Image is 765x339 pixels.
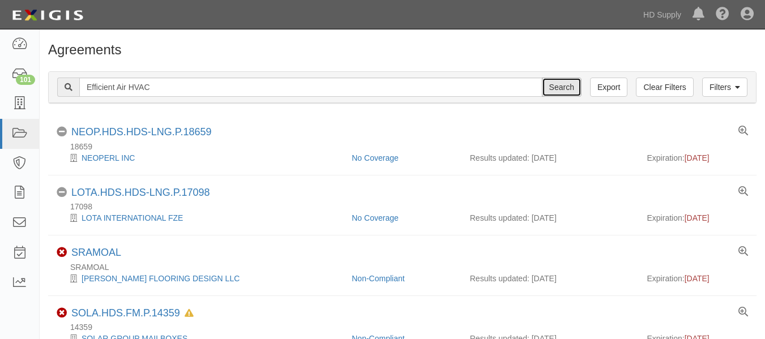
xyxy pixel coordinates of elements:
[57,212,343,224] div: LOTA INTERNATIONAL FZE
[57,152,343,164] div: NEOPERL INC
[647,212,749,224] div: Expiration:
[71,187,210,199] div: LOTA.HDS.HDS-LNG.P.17098
[702,78,747,97] a: Filters
[647,273,749,284] div: Expiration:
[57,308,67,318] i: Non-Compliant
[470,152,630,164] div: Results updated: [DATE]
[71,307,180,319] a: SOLA.HDS.FM.P.14359
[71,307,194,320] div: SOLA.HDS.FM.P.14359
[590,78,627,97] a: Export
[716,8,729,22] i: Help Center - Complianz
[470,212,630,224] div: Results updated: [DATE]
[470,273,630,284] div: Results updated: [DATE]
[48,42,757,57] h1: Agreements
[82,213,183,222] a: LOTA INTERNATIONAL FZE
[685,213,710,222] span: [DATE]
[57,201,757,212] div: 17098
[57,141,757,152] div: 18659
[57,127,67,137] i: No Coverage
[647,152,749,164] div: Expiration:
[738,187,748,197] a: View results summary
[82,153,135,162] a: NEOPERL INC
[57,247,67,258] i: Non-Compliant
[16,75,35,85] div: 101
[57,261,757,273] div: SRAMOAL
[738,126,748,136] a: View results summary
[352,153,399,162] a: No Coverage
[71,126,211,138] a: NEOP.HDS.HDS-LNG.P.18659
[79,78,542,97] input: Search
[738,307,748,317] a: View results summary
[57,321,757,333] div: 14359
[685,274,710,283] span: [DATE]
[71,247,121,258] a: SRAMOAL
[71,247,121,259] div: SRAMOAL
[57,273,343,284] div: RAMOS FLOORING DESIGN LLC
[352,274,404,283] a: Non-Compliant
[8,5,87,25] img: logo-5460c22ac91f19d4615b14bd174203de0afe785f0fc80cf4dbbc73dc1793850b.png
[738,247,748,257] a: View results summary
[71,187,210,198] a: LOTA.HDS.HDS-LNG.P.17098
[638,3,687,26] a: HD Supply
[352,213,399,222] a: No Coverage
[71,126,211,139] div: NEOP.HDS.HDS-LNG.P.18659
[685,153,710,162] span: [DATE]
[57,187,67,198] i: No Coverage
[636,78,693,97] a: Clear Filters
[185,310,194,317] i: In Default since 04/22/2024
[82,274,240,283] a: [PERSON_NAME] FLOORING DESIGN LLC
[542,78,582,97] input: Search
